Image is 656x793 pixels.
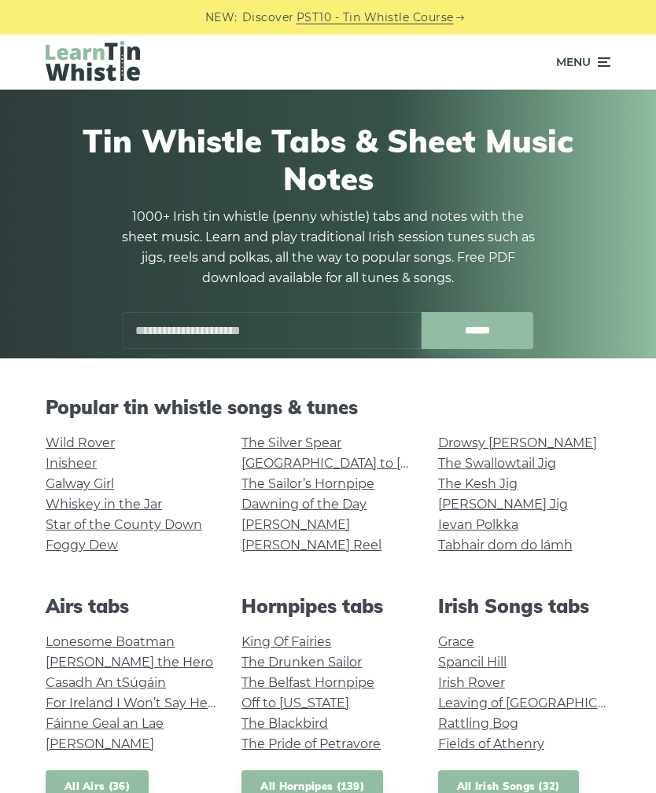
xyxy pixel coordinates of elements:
[241,476,374,491] a: The Sailor’s Hornpipe
[438,634,474,649] a: Grace
[438,538,573,553] a: Tabhair dom do lámh
[46,41,140,81] img: LearnTinWhistle.com
[46,675,166,690] a: Casadh An tSúgáin
[241,655,362,670] a: The Drunken Sailor
[46,476,114,491] a: Galway Girl
[556,42,591,82] span: Menu
[241,736,381,751] a: The Pride of Petravore
[241,595,414,618] h2: Hornpipes tabs
[46,517,202,532] a: Star of the County Down
[438,435,597,450] a: Drowsy [PERSON_NAME]
[46,538,118,553] a: Foggy Dew
[46,497,162,512] a: Whiskey in the Jar
[438,736,544,751] a: Fields of Athenry
[241,675,374,690] a: The Belfast Hornpipe
[46,435,115,450] a: Wild Rover
[46,595,218,618] h2: Airs tabs
[241,497,367,512] a: Dawning of the Day
[438,476,518,491] a: The Kesh Jig
[438,517,518,532] a: Ievan Polkka
[438,456,556,471] a: The Swallowtail Jig
[241,517,350,532] a: [PERSON_NAME]
[241,634,331,649] a: King Of Fairies
[46,456,97,471] a: Inisheer
[46,716,164,731] a: Fáinne Geal an Lae
[46,655,213,670] a: [PERSON_NAME] the Hero
[241,456,532,471] a: [GEOGRAPHIC_DATA] to [GEOGRAPHIC_DATA]
[241,696,349,710] a: Off to [US_STATE]
[438,595,610,618] h2: Irish Songs tabs
[438,497,568,512] a: [PERSON_NAME] Jig
[438,675,505,690] a: Irish Rover
[241,435,341,450] a: The Silver Spear
[241,716,328,731] a: The Blackbird
[46,122,610,197] h1: Tin Whistle Tabs & Sheet Music Notes
[116,207,540,288] p: 1000+ Irish tin whistle (penny whistle) tabs and notes with the sheet music. Learn and play tradi...
[46,634,175,649] a: Lonesome Boatman
[46,396,610,419] h2: Popular tin whistle songs & tunes
[46,736,154,751] a: [PERSON_NAME]
[241,538,381,553] a: [PERSON_NAME] Reel
[438,696,641,710] a: Leaving of [GEOGRAPHIC_DATA]
[438,716,518,731] a: Rattling Bog
[46,696,254,710] a: For Ireland I Won’t Say Her Name
[438,655,507,670] a: Spancil Hill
